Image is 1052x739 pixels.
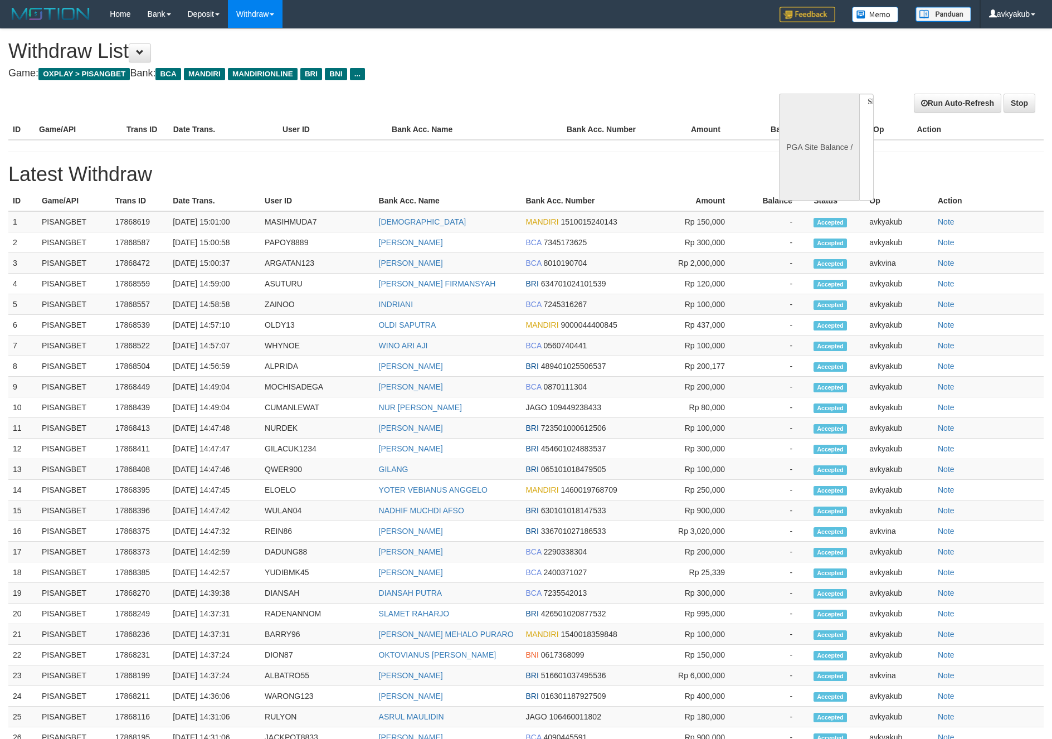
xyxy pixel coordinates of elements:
td: 17868472 [111,253,168,274]
span: Accepted [814,424,847,434]
span: MANDIRI [525,485,558,494]
td: Rp 300,000 [663,583,742,604]
span: 634701024101539 [541,279,606,288]
th: Trans ID [111,191,168,211]
td: [DATE] 14:47:48 [168,418,260,439]
th: Action [913,119,1044,140]
td: [DATE] 14:39:38 [168,583,260,604]
td: PISANGBET [37,459,111,480]
a: [PERSON_NAME] MEHALO PURARO [379,630,514,639]
a: Note [938,259,954,268]
span: 2400371027 [543,568,587,577]
span: 2290338304 [543,547,587,556]
span: BCA [525,238,541,247]
span: 9000044400845 [561,320,617,329]
th: Bank Acc. Name [387,119,562,140]
td: - [742,562,809,583]
td: avkvina [865,253,933,274]
span: BCA [525,341,541,350]
img: panduan.png [915,7,971,22]
td: avkyakub [865,418,933,439]
td: PISANGBET [37,294,111,315]
td: ALPRIDA [260,356,374,377]
span: 1460019768709 [561,485,617,494]
td: - [742,480,809,500]
a: Note [938,238,954,247]
td: avkyakub [865,542,933,562]
td: 1 [8,211,37,232]
th: Balance [737,119,817,140]
td: 2 [8,232,37,253]
td: [DATE] 14:49:04 [168,377,260,397]
td: 12 [8,439,37,459]
a: INDRIANI [379,300,413,309]
td: Rp 100,000 [663,294,742,315]
th: Bank Acc. Number [521,191,662,211]
th: User ID [278,119,387,140]
a: [PERSON_NAME] [379,527,443,536]
td: PISANGBET [37,500,111,521]
a: [PERSON_NAME] [379,671,443,680]
td: avkyakub [865,356,933,377]
td: - [742,542,809,562]
td: PISANGBET [37,480,111,500]
td: 18 [8,562,37,583]
a: [PERSON_NAME] [379,568,443,577]
td: [DATE] 14:56:59 [168,356,260,377]
td: NURDEK [260,418,374,439]
td: [DATE] 14:58:58 [168,294,260,315]
td: 17868587 [111,232,168,253]
td: - [742,232,809,253]
span: 336701027186533 [541,527,606,536]
td: 17868411 [111,439,168,459]
span: BRI [525,465,538,474]
td: 17868539 [111,315,168,336]
td: 10 [8,397,37,418]
td: [DATE] 14:59:00 [168,274,260,294]
a: [PERSON_NAME] [379,362,443,371]
a: [PERSON_NAME] [379,547,443,556]
td: PISANGBET [37,418,111,439]
td: avkyakub [865,232,933,253]
td: Rp 2,000,000 [663,253,742,274]
td: WHYNOE [260,336,374,356]
td: - [742,294,809,315]
a: [PERSON_NAME] [379,692,443,701]
a: Note [938,671,954,680]
span: 065101018479505 [541,465,606,474]
td: 17868408 [111,459,168,480]
a: Note [938,279,954,288]
span: BCA [525,382,541,391]
td: DIANSAH [260,583,374,604]
td: [DATE] 14:47:46 [168,459,260,480]
th: Bank Acc. Number [562,119,650,140]
td: PAPOY8889 [260,232,374,253]
a: Note [938,300,954,309]
span: Accepted [814,465,847,475]
td: 17868270 [111,583,168,604]
span: Accepted [814,239,847,248]
span: BRI [525,527,538,536]
a: Note [938,609,954,618]
td: 7 [8,336,37,356]
td: 3 [8,253,37,274]
th: Balance [742,191,809,211]
td: [DATE] 14:42:59 [168,542,260,562]
td: PISANGBET [37,211,111,232]
td: avkyakub [865,294,933,315]
a: [PERSON_NAME] [379,259,443,268]
td: - [742,500,809,521]
span: Accepted [814,486,847,495]
td: 17868373 [111,542,168,562]
td: PISANGBET [37,439,111,459]
td: PISANGBET [37,397,111,418]
th: Action [933,191,1044,211]
td: 17868396 [111,500,168,521]
a: DIANSAH PUTRA [379,589,442,597]
a: Note [938,341,954,350]
td: - [742,356,809,377]
td: avkyakub [865,397,933,418]
span: BRI [300,68,322,80]
span: BCA [525,300,541,309]
td: 17 [8,542,37,562]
